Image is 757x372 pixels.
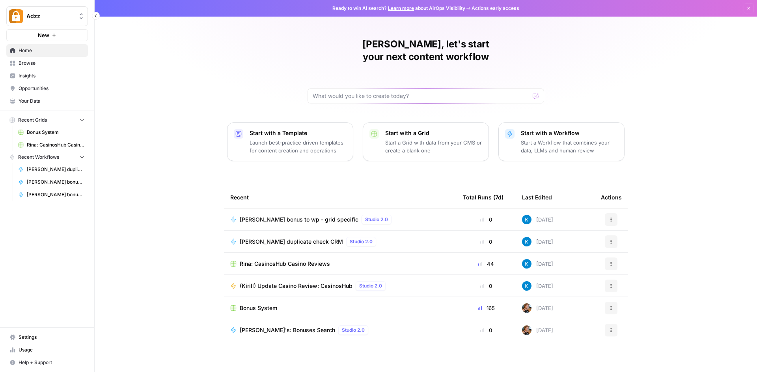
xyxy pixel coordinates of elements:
p: Start with a Workflow [521,129,618,137]
button: Recent Workflows [6,151,88,163]
span: Ready to win AI search? about AirOps Visibility [332,5,465,12]
a: Settings [6,331,88,344]
span: Rina: CasinosHub Casino Reviews [27,141,84,148]
span: Recent Grids [18,116,47,124]
div: 0 [463,216,509,224]
a: [PERSON_NAME] bonus to wp - grid specificStudio 2.0 [230,215,450,224]
button: Start with a GridStart a Grid with data from your CMS or create a blank one [363,122,489,161]
span: Studio 2.0 [359,282,382,289]
img: iwdyqet48crsyhqvxhgywfzfcsin [522,215,531,224]
div: [DATE] [522,237,553,246]
button: Help + Support [6,356,88,369]
div: 0 [463,238,509,246]
div: [DATE] [522,259,553,269]
a: [PERSON_NAME] bonus to wp - grid specific [15,188,88,201]
img: nwfydx8388vtdjnj28izaazbsiv8 [522,325,531,335]
span: Usage [19,346,84,353]
div: 44 [463,260,509,268]
span: Settings [19,334,84,341]
div: Recent [230,186,450,208]
input: What would you like to create today? [313,92,530,100]
a: Usage [6,344,88,356]
a: Bonus System [15,126,88,139]
div: [DATE] [522,325,553,335]
span: Insights [19,72,84,79]
p: Launch best-practice driven templates for content creation and operations [250,139,347,154]
span: Rina: CasinosHub Casino Reviews [240,260,330,268]
a: [PERSON_NAME] duplicate check CRM [15,163,88,176]
a: Learn more [388,5,414,11]
p: Start with a Template [250,129,347,137]
span: Bonus System [27,129,84,136]
span: Studio 2.0 [342,327,365,334]
h1: [PERSON_NAME], let's start your next content workflow [308,38,544,63]
a: [PERSON_NAME] duplicate check CRMStudio 2.0 [230,237,450,246]
span: [PERSON_NAME]'s: Bonuses Search [240,326,335,334]
a: Opportunities [6,82,88,95]
a: Insights [6,70,88,82]
a: Browse [6,57,88,70]
span: New [38,31,49,39]
div: Last Edited [522,186,552,208]
span: Help + Support [19,359,84,366]
span: Your Data [19,98,84,105]
button: Workspace: Adzz [6,6,88,26]
p: Start a Grid with data from your CMS or create a blank one [385,139,482,154]
span: [PERSON_NAME] duplicate check CRM [240,238,343,246]
span: [PERSON_NAME] bonus to wp [27,178,84,186]
span: Home [19,47,84,54]
a: Bonus System [230,304,450,312]
a: Rina: CasinosHub Casino Reviews [230,260,450,268]
img: Adzz Logo [9,9,23,23]
span: Recent Workflows [18,154,59,161]
span: (Kirill) Update Casino Review: CasinosHub [240,282,352,290]
div: Actions [601,186,622,208]
span: [PERSON_NAME] bonus to wp - grid specific [27,191,84,198]
span: Actions early access [472,5,519,12]
span: Browse [19,60,84,67]
button: Start with a WorkflowStart a Workflow that combines your data, LLMs and human review [498,122,625,161]
img: iwdyqet48crsyhqvxhgywfzfcsin [522,281,531,291]
span: Studio 2.0 [365,216,388,223]
div: Total Runs (7d) [463,186,503,208]
p: Start a Workflow that combines your data, LLMs and human review [521,139,618,154]
div: 0 [463,282,509,290]
button: New [6,29,88,41]
a: Home [6,44,88,57]
div: [DATE] [522,303,553,313]
a: Your Data [6,95,88,107]
div: [DATE] [522,281,553,291]
button: Recent Grids [6,114,88,126]
span: Studio 2.0 [350,238,373,245]
a: Rina: CasinosHub Casino Reviews [15,139,88,151]
span: Opportunities [19,85,84,92]
span: Bonus System [240,304,277,312]
img: nwfydx8388vtdjnj28izaazbsiv8 [522,303,531,313]
a: (Kirill) Update Casino Review: CasinosHubStudio 2.0 [230,281,450,291]
a: [PERSON_NAME]'s: Bonuses SearchStudio 2.0 [230,325,450,335]
img: iwdyqet48crsyhqvxhgywfzfcsin [522,237,531,246]
button: Start with a TemplateLaunch best-practice driven templates for content creation and operations [227,122,353,161]
img: iwdyqet48crsyhqvxhgywfzfcsin [522,259,531,269]
div: [DATE] [522,215,553,224]
div: 165 [463,304,509,312]
span: Adzz [26,12,74,20]
div: 0 [463,326,509,334]
p: Start with a Grid [385,129,482,137]
a: [PERSON_NAME] bonus to wp [15,176,88,188]
span: [PERSON_NAME] bonus to wp - grid specific [240,216,358,224]
span: [PERSON_NAME] duplicate check CRM [27,166,84,173]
